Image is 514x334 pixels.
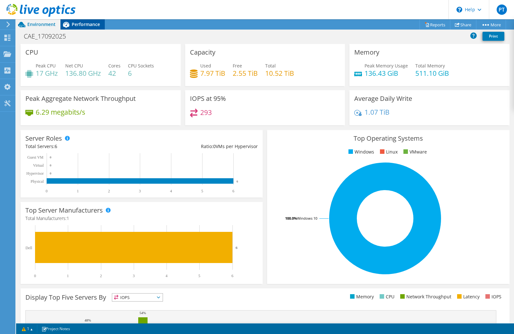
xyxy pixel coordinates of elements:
[25,246,32,250] text: Dell
[201,189,203,193] text: 5
[128,63,154,69] span: CPU Sockets
[365,109,390,116] h4: 1.07 TiB
[200,70,225,77] h4: 7.97 TiB
[25,95,136,102] h3: Peak Aggregate Network Throughput
[236,246,238,250] text: 6
[36,63,56,69] span: Peak CPU
[484,293,501,300] li: IOPS
[402,148,427,155] li: VMware
[36,70,58,77] h4: 17 GHz
[65,70,101,77] h4: 136.80 GHz
[72,21,100,27] span: Performance
[285,216,297,221] tspan: 100.0%
[265,63,276,69] span: Total
[200,109,212,116] h4: 293
[233,70,258,77] h4: 2.55 TiB
[354,95,412,102] h3: Average Daily Write
[190,49,215,56] h3: Capacity
[25,49,38,56] h3: CPU
[198,274,200,278] text: 5
[213,143,216,149] span: 0
[139,189,141,193] text: 3
[237,180,238,183] text: 6
[25,135,62,142] h3: Server Roles
[50,156,51,159] text: 0
[231,274,233,278] text: 6
[419,20,450,30] a: Reports
[348,293,374,300] li: Memory
[128,70,154,77] h4: 6
[140,311,146,315] text: 54%
[170,189,172,193] text: 4
[36,109,85,116] h4: 6.29 megabits/s
[77,189,79,193] text: 1
[166,274,167,278] text: 4
[272,135,504,142] h3: Top Operating Systems
[25,207,103,214] h3: Top Server Manufacturers
[232,189,234,193] text: 6
[27,155,43,160] text: Guest VM
[233,63,242,69] span: Free
[100,274,102,278] text: 2
[46,189,48,193] text: 0
[142,143,258,150] div: Ratio: VMs per Hypervisor
[378,148,398,155] li: Linux
[31,179,44,184] text: Physical
[365,70,408,77] h4: 136.43 GiB
[85,318,91,322] text: 48%
[399,293,451,300] li: Network Throughput
[17,325,37,333] a: 1
[354,49,379,56] h3: Memory
[67,274,69,278] text: 1
[25,215,258,222] h4: Total Manufacturers:
[456,7,462,13] svg: \n
[26,171,44,176] text: Hypervisor
[347,148,374,155] li: Windows
[482,32,504,41] a: Print
[378,293,394,300] li: CPU
[415,70,449,77] h4: 511.10 GiB
[37,325,75,333] a: Project Notes
[497,4,507,15] span: PT
[65,63,83,69] span: Net CPU
[33,163,44,168] text: Virtual
[34,274,36,278] text: 0
[450,20,476,30] a: Share
[50,164,51,167] text: 0
[476,20,506,30] a: More
[27,21,56,27] span: Environment
[415,63,445,69] span: Total Memory
[108,63,121,69] span: Cores
[25,143,142,150] div: Total Servers:
[112,294,163,301] span: IOPS
[365,63,408,69] span: Peak Memory Usage
[21,33,76,40] h1: CAE_17092025
[67,215,69,221] span: 1
[108,189,110,193] text: 2
[190,95,226,102] h3: IOPS at 95%
[200,63,211,69] span: Used
[265,70,294,77] h4: 10.52 TiB
[55,143,57,149] span: 6
[108,70,121,77] h4: 42
[50,172,51,175] text: 0
[297,216,317,221] tspan: Windows 10
[455,293,480,300] li: Latency
[133,274,135,278] text: 3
